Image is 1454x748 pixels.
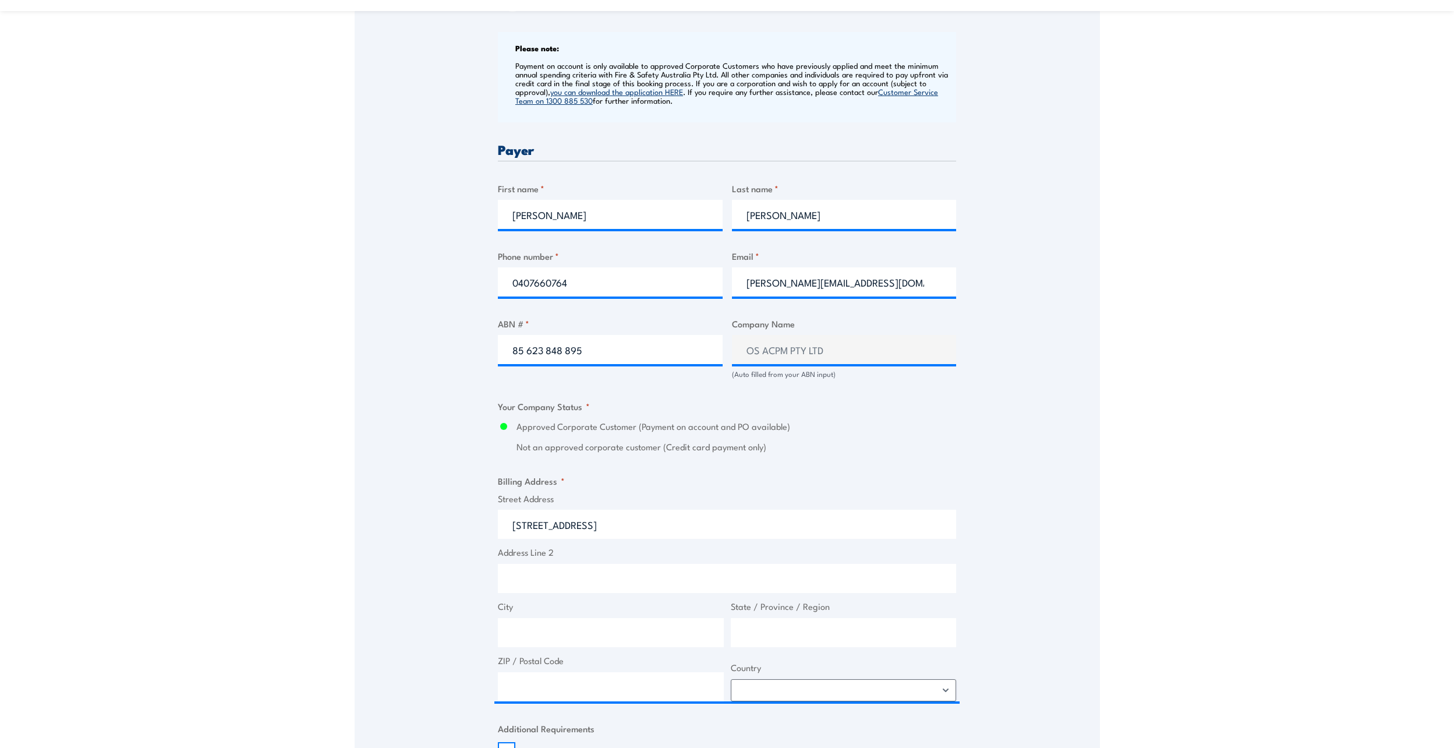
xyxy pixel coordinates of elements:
b: Please note: [515,42,559,54]
p: Payment on account is only available to approved Corporate Customers who have previously applied ... [515,61,953,105]
label: Email [732,249,957,263]
label: Phone number [498,249,723,263]
label: Street Address [498,492,956,506]
label: State / Province / Region [731,600,957,613]
label: Approved Corporate Customer (Payment on account and PO available) [516,420,956,433]
legend: Additional Requirements [498,722,595,735]
legend: Your Company Status [498,400,590,413]
label: Country [731,661,957,675]
a: Customer Service Team on 1300 885 530 [515,86,938,105]
div: (Auto filled from your ABN input) [732,369,957,380]
a: you can download the application HERE [550,86,683,97]
label: City [498,600,724,613]
label: Company Name [732,317,957,330]
input: Enter a location [498,510,956,539]
label: Not an approved corporate customer (Credit card payment only) [516,440,956,454]
label: Last name [732,182,957,195]
label: Address Line 2 [498,546,956,559]
label: ABN # [498,317,723,330]
legend: Billing Address [498,474,565,488]
label: First name [498,182,723,195]
h3: Payer [498,143,956,156]
label: ZIP / Postal Code [498,654,724,668]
